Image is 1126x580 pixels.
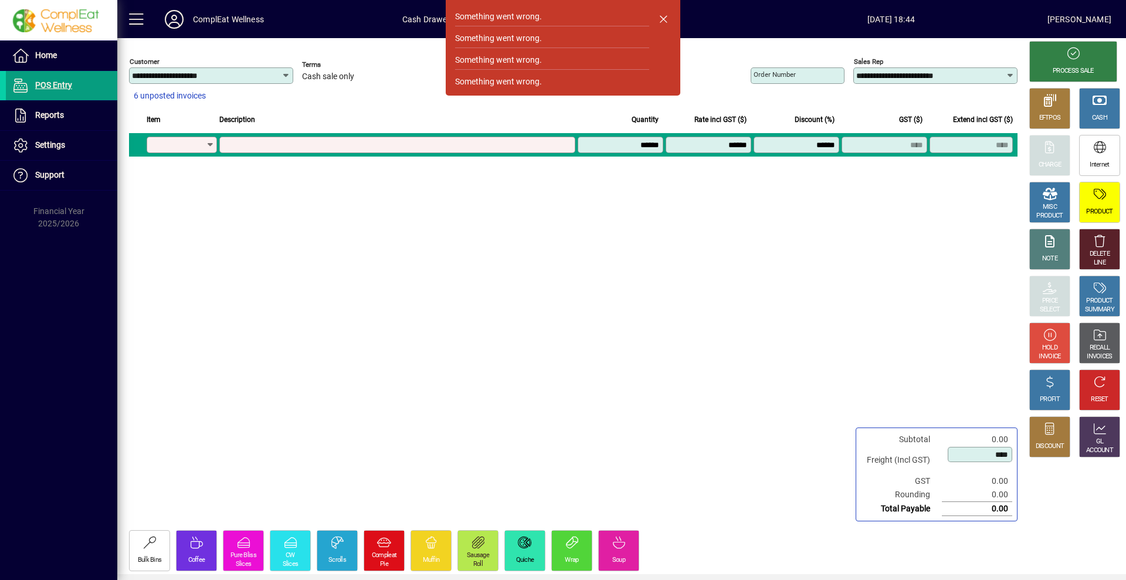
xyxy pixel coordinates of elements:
div: RECALL [1090,344,1110,352]
span: Cash sale only [302,72,354,82]
span: POS Entry [35,80,72,90]
div: Scrolls [328,556,346,565]
div: HOLD [1042,344,1057,352]
span: Support [35,170,65,179]
mat-label: Sales rep [854,57,883,66]
mat-label: Order number [754,70,796,79]
div: SELECT [1040,306,1060,314]
div: PRICE [1042,297,1058,306]
div: Bulk Bins [138,556,162,565]
a: Home [6,41,117,70]
div: INVOICE [1039,352,1060,361]
div: GL [1096,437,1104,446]
td: 0.00 [942,474,1012,488]
span: Terms [302,61,372,69]
div: Something went wrong. [455,76,542,88]
div: PROCESS SALE [1053,67,1094,76]
div: Slices [236,560,252,569]
div: PROFIT [1040,395,1060,404]
div: NOTE [1042,255,1057,263]
td: GST [861,474,942,488]
div: Wrap [565,556,578,565]
div: RESET [1091,395,1108,404]
div: Soup [612,556,625,565]
span: GST ($) [899,113,922,126]
span: Discount (%) [795,113,835,126]
div: EFTPOS [1039,114,1061,123]
span: Quantity [632,113,659,126]
div: Compleat [372,551,396,560]
button: Profile [155,9,193,30]
div: ACCOUNT [1086,446,1113,455]
span: Home [35,50,57,60]
span: Rate incl GST ($) [694,113,747,126]
mat-label: Customer [130,57,160,66]
div: CHARGE [1039,161,1061,169]
div: DELETE [1090,250,1110,259]
a: Support [6,161,117,190]
a: Settings [6,131,117,160]
span: Cash Drawer 1 [402,10,457,29]
td: 0.00 [942,433,1012,446]
div: Slices [283,560,299,569]
div: Pie [380,560,388,569]
div: Sausage [467,551,489,560]
div: CW [286,551,295,560]
td: 0.00 [942,488,1012,502]
div: INVOICES [1087,352,1112,361]
span: Description [219,113,255,126]
div: MISC [1043,203,1057,212]
td: Total Payable [861,502,942,516]
a: Reports [6,101,117,130]
div: DISCOUNT [1036,442,1064,451]
span: 6 unposted invoices [134,90,206,102]
td: Subtotal [861,433,942,446]
div: Quiche [516,556,534,565]
div: PRODUCT [1086,208,1113,216]
span: [DATE] 18:44 [735,10,1047,29]
div: Roll [473,560,483,569]
td: 0.00 [942,502,1012,516]
div: CASH [1092,114,1107,123]
div: Something went wrong. [455,32,542,45]
div: PRODUCT [1036,212,1063,221]
div: Coffee [188,556,205,565]
td: Freight (Incl GST) [861,446,942,474]
div: Muffin [423,556,440,565]
div: Something went wrong. [455,54,542,66]
div: ComplEat Wellness [193,10,264,29]
span: Item [147,113,161,126]
span: Reports [35,110,64,120]
span: Extend incl GST ($) [953,113,1013,126]
div: Pure Bliss [230,551,256,560]
span: Settings [35,140,65,150]
div: Internet [1090,161,1109,169]
div: SUMMARY [1085,306,1114,314]
button: 6 unposted invoices [129,86,211,107]
div: LINE [1094,259,1105,267]
td: Rounding [861,488,942,502]
div: PRODUCT [1086,297,1113,306]
div: [PERSON_NAME] [1047,10,1111,29]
